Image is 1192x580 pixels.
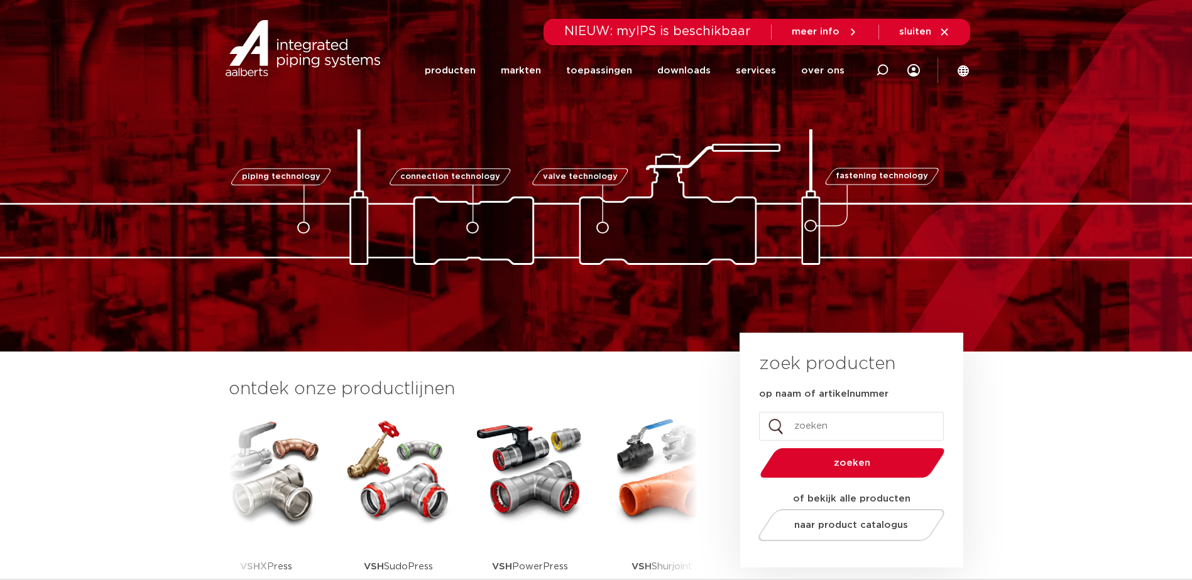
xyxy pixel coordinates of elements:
input: zoeken [759,412,944,441]
span: naar product catalogus [794,520,908,530]
label: op naam of artikelnummer [759,388,889,400]
span: piping technology [242,173,320,181]
a: meer info [792,26,858,38]
a: producten [425,45,476,96]
nav: Menu [425,45,845,96]
h3: ontdek onze productlijnen [229,377,697,402]
span: NIEUW: myIPS is beschikbaar [564,25,751,38]
span: connection technology [400,173,500,181]
h3: zoek producten [759,352,895,377]
span: sluiten [899,27,931,36]
button: zoeken [755,447,949,479]
strong: VSH [492,562,512,571]
a: toepassingen [566,45,632,96]
strong: of bekijk alle producten [793,494,910,503]
a: markten [501,45,541,96]
span: valve technology [543,173,618,181]
span: meer info [792,27,839,36]
div: my IPS [907,45,920,96]
a: over ons [801,45,845,96]
strong: VSH [240,562,260,571]
a: sluiten [899,26,950,38]
strong: VSH [364,562,384,571]
span: zoeken [792,458,912,468]
a: downloads [657,45,711,96]
span: fastening technology [836,173,928,181]
a: services [736,45,776,96]
a: naar product catalogus [755,509,948,541]
strong: VSH [632,562,652,571]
